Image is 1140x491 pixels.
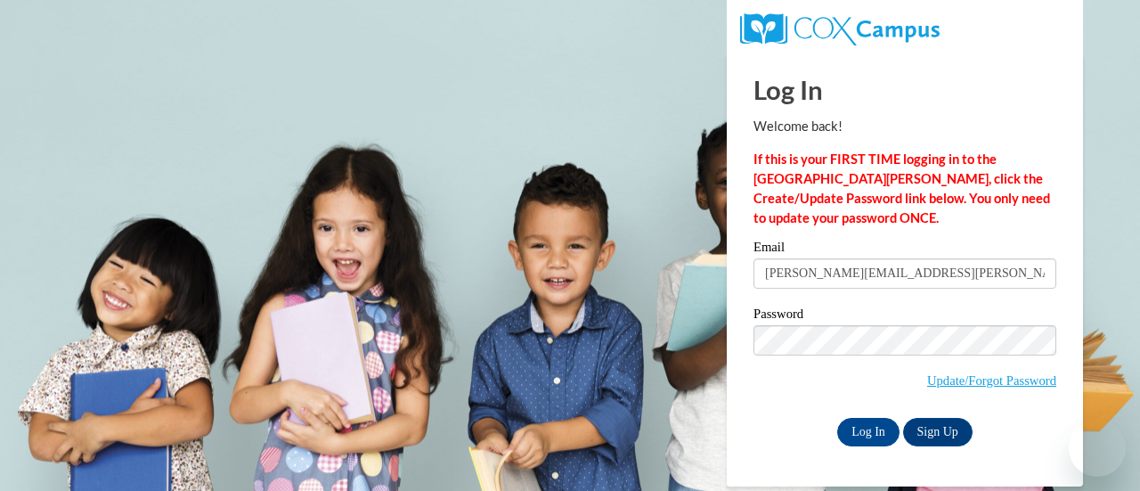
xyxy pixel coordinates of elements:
h1: Log In [753,71,1056,108]
a: Sign Up [903,418,973,446]
label: Email [753,241,1056,258]
a: Update/Forgot Password [927,373,1056,388]
label: Password [753,307,1056,325]
strong: If this is your FIRST TIME logging in to the [GEOGRAPHIC_DATA][PERSON_NAME], click the Create/Upd... [753,151,1050,225]
p: Welcome back! [753,117,1056,136]
iframe: Button to launch messaging window [1069,420,1126,477]
img: COX Campus [740,13,940,45]
input: Log In [837,418,900,446]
